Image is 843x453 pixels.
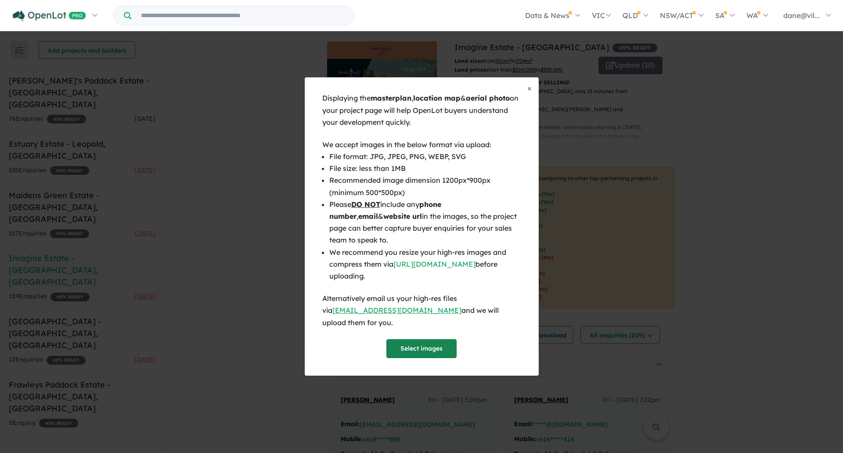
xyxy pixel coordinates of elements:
[783,11,820,20] span: dane@vil...
[527,83,532,93] span: ×
[358,212,378,221] b: email
[332,306,461,315] a: [EMAIL_ADDRESS][DOMAIN_NAME]
[351,200,380,209] u: DO NOT
[386,339,457,358] button: Select images
[329,246,521,283] li: We recommend you resize your high-res images and compress them via before uploading.
[413,94,461,102] b: location map
[329,163,521,174] li: File size: less than 1MB
[329,151,521,163] li: File format: JPG, JPEG, PNG, WEBP, SVG
[393,260,476,268] a: [URL][DOMAIN_NAME]
[322,139,521,151] div: We accept images in the below format via upload:
[322,293,521,329] div: Alternatively email us your high-res files via and we will upload them for you.
[371,94,411,102] b: masterplan
[329,174,521,198] li: Recommended image dimension 1200px*900px (minimum 500*500px)
[322,92,521,128] div: Displaying the , & on your project page will help OpenLot buyers understand your development quic...
[13,11,86,22] img: Openlot PRO Logo White
[133,6,352,25] input: Try estate name, suburb, builder or developer
[466,94,510,102] b: aerial photo
[383,212,422,221] b: website url
[329,199,521,246] li: Please include any , & in the images, so the project page can better capture buyer enquiries for ...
